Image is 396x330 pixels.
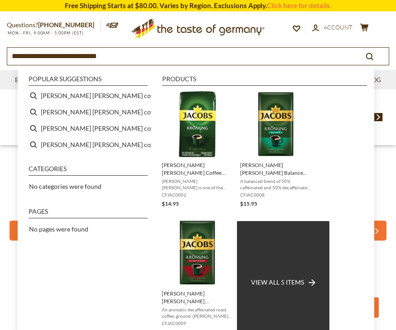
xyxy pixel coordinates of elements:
[29,225,88,233] span: No pages were found
[158,88,237,212] li: Jacobs Kroenung Coffee Ground, 17.6 oz.
[25,120,151,137] li: jacobs kroenung coffee ground by
[162,178,233,191] span: [PERSON_NAME] [PERSON_NAME] is one of the leading and best known coffee brands in [GEOGRAPHIC_DAT...
[240,161,311,177] span: [PERSON_NAME] [PERSON_NAME] Balance Coffee, Ground, 17.6 oz.
[29,166,148,176] li: Categories
[7,20,101,31] p: Questions?
[240,91,311,208] a: [PERSON_NAME] [PERSON_NAME] Balance Coffee, Ground, 17.6 oz.A balanced blend of 50% caffeinated a...
[267,1,331,10] a: Click here for details.
[38,21,94,29] a: [PHONE_NUMBER]
[324,24,353,31] span: Account
[164,91,230,157] img: Jacobs Coffee Kroenung
[240,192,311,198] span: CFJAC0008
[162,290,233,305] span: [PERSON_NAME] [PERSON_NAME] "Free"Decaffeinated Coffee, Ground, 17.6 oz.
[162,192,233,198] span: CFJAC0002
[25,137,151,153] li: jacobs kroenung coffee ground
[15,75,65,85] a: Back to School
[312,23,353,33] a: Account
[162,306,233,319] span: An aromatic decaffeinated roast coffee, ground. [PERSON_NAME] [PERSON_NAME] is one of the leading...
[162,320,233,326] span: CFJAC0009
[251,277,304,287] span: View all 5 items
[162,200,179,207] span: $14.95
[25,104,151,120] li: jacobs kroenung coffee ground beans
[240,200,257,207] span: $15.95
[29,182,101,190] span: No categories were found
[25,88,151,104] li: jacobs kroenung coffee ground breakfast
[374,113,383,121] img: next arrow
[162,161,233,177] span: [PERSON_NAME] [PERSON_NAME] Coffee Ground, 17.6 oz.
[162,91,233,208] a: Jacobs Coffee Kroenung[PERSON_NAME] [PERSON_NAME] Coffee Ground, 17.6 oz.[PERSON_NAME] [PERSON_NA...
[240,178,311,191] span: A balanced blend of 50% caffeinated and 50% decaffeinated roast coffee, ground. [PERSON_NAME] [PE...
[237,88,315,212] li: Jacobs Kroenung Balance Coffee, Ground, 17.6 oz.
[162,76,367,86] li: Products
[7,30,84,35] span: MON - FRI, 9:00AM - 5:00PM (EST)
[29,76,148,86] li: Popular suggestions
[29,208,148,218] li: Pages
